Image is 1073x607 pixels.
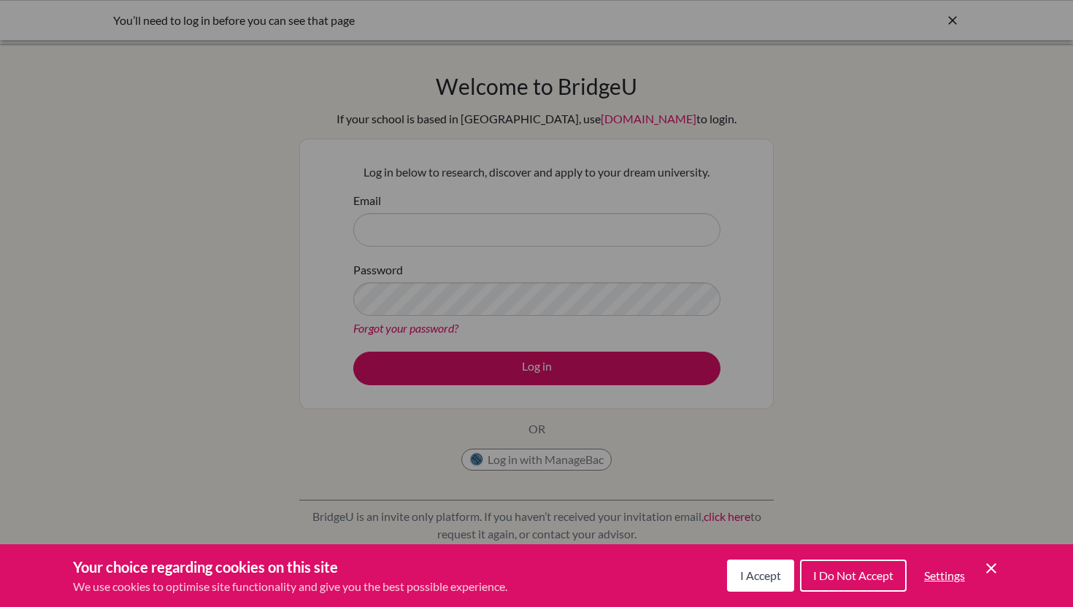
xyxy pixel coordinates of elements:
[982,560,1000,577] button: Save and close
[73,556,507,578] h3: Your choice regarding cookies on this site
[813,568,893,582] span: I Do Not Accept
[924,568,965,582] span: Settings
[800,560,907,592] button: I Do Not Accept
[912,561,977,590] button: Settings
[740,568,781,582] span: I Accept
[727,560,794,592] button: I Accept
[73,578,507,595] p: We use cookies to optimise site functionality and give you the best possible experience.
